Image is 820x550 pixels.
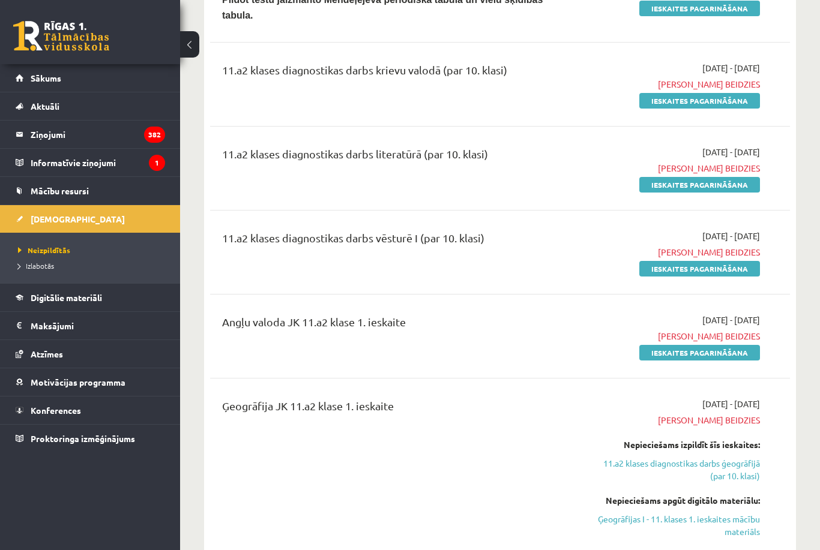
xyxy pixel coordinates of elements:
a: Sākums [16,64,165,92]
a: Atzīmes [16,340,165,368]
legend: Informatīvie ziņojumi [31,149,165,176]
span: [DATE] - [DATE] [702,230,760,242]
a: Mācību resursi [16,177,165,205]
a: Proktoringa izmēģinājums [16,425,165,452]
span: [DEMOGRAPHIC_DATA] [31,214,125,224]
legend: Ziņojumi [31,121,165,148]
div: Nepieciešams apgūt digitālo materiālu: [592,494,760,507]
a: Konferences [16,396,165,424]
a: Ieskaites pagarināšana [639,261,760,276]
span: [PERSON_NAME] beidzies [592,78,760,91]
a: Izlabotās [18,260,168,271]
span: [PERSON_NAME] beidzies [592,330,760,342]
div: Ģeogrāfija JK 11.a2 klase 1. ieskaite [222,398,574,420]
a: Informatīvie ziņojumi1 [16,149,165,176]
i: 1 [149,155,165,171]
span: Izlabotās [18,261,54,271]
a: [DEMOGRAPHIC_DATA] [16,205,165,233]
span: Digitālie materiāli [31,292,102,303]
legend: Maksājumi [31,312,165,339]
span: Motivācijas programma [31,377,125,387]
span: Sākums [31,73,61,83]
div: 11.a2 klases diagnostikas darbs krievu valodā (par 10. klasi) [222,62,574,84]
a: Maksājumi [16,312,165,339]
span: Proktoringa izmēģinājums [31,433,135,444]
span: [DATE] - [DATE] [702,62,760,74]
a: Motivācijas programma [16,368,165,396]
div: 11.a2 klases diagnostikas darbs vēsturē I (par 10. klasi) [222,230,574,252]
span: [DATE] - [DATE] [702,398,760,410]
div: 11.a2 klases diagnostikas darbs literatūrā (par 10. klasi) [222,146,574,168]
div: Nepieciešams izpildīt šīs ieskaites: [592,438,760,451]
span: Aktuāli [31,101,59,112]
div: Angļu valoda JK 11.a2 klase 1. ieskaite [222,314,574,336]
a: Ieskaites pagarināšana [639,93,760,109]
a: Aktuāli [16,92,165,120]
span: Atzīmes [31,348,63,359]
span: Konferences [31,405,81,416]
span: [PERSON_NAME] beidzies [592,414,760,426]
a: Digitālie materiāli [16,284,165,311]
span: [DATE] - [DATE] [702,146,760,158]
span: [PERSON_NAME] beidzies [592,246,760,259]
span: Neizpildītās [18,245,70,255]
a: Ģeogrāfijas I - 11. klases 1. ieskaites mācību materiāls [592,513,760,538]
span: [DATE] - [DATE] [702,314,760,326]
a: Ziņojumi382 [16,121,165,148]
a: Ieskaites pagarināšana [639,177,760,193]
a: Neizpildītās [18,245,168,256]
a: Ieskaites pagarināšana [639,1,760,16]
span: Mācību resursi [31,185,89,196]
i: 382 [144,127,165,143]
a: 11.a2 klases diagnostikas darbs ģeogrāfijā (par 10. klasi) [592,457,760,482]
a: Rīgas 1. Tālmācības vidusskola [13,21,109,51]
a: Ieskaites pagarināšana [639,345,760,360]
span: [PERSON_NAME] beidzies [592,162,760,175]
